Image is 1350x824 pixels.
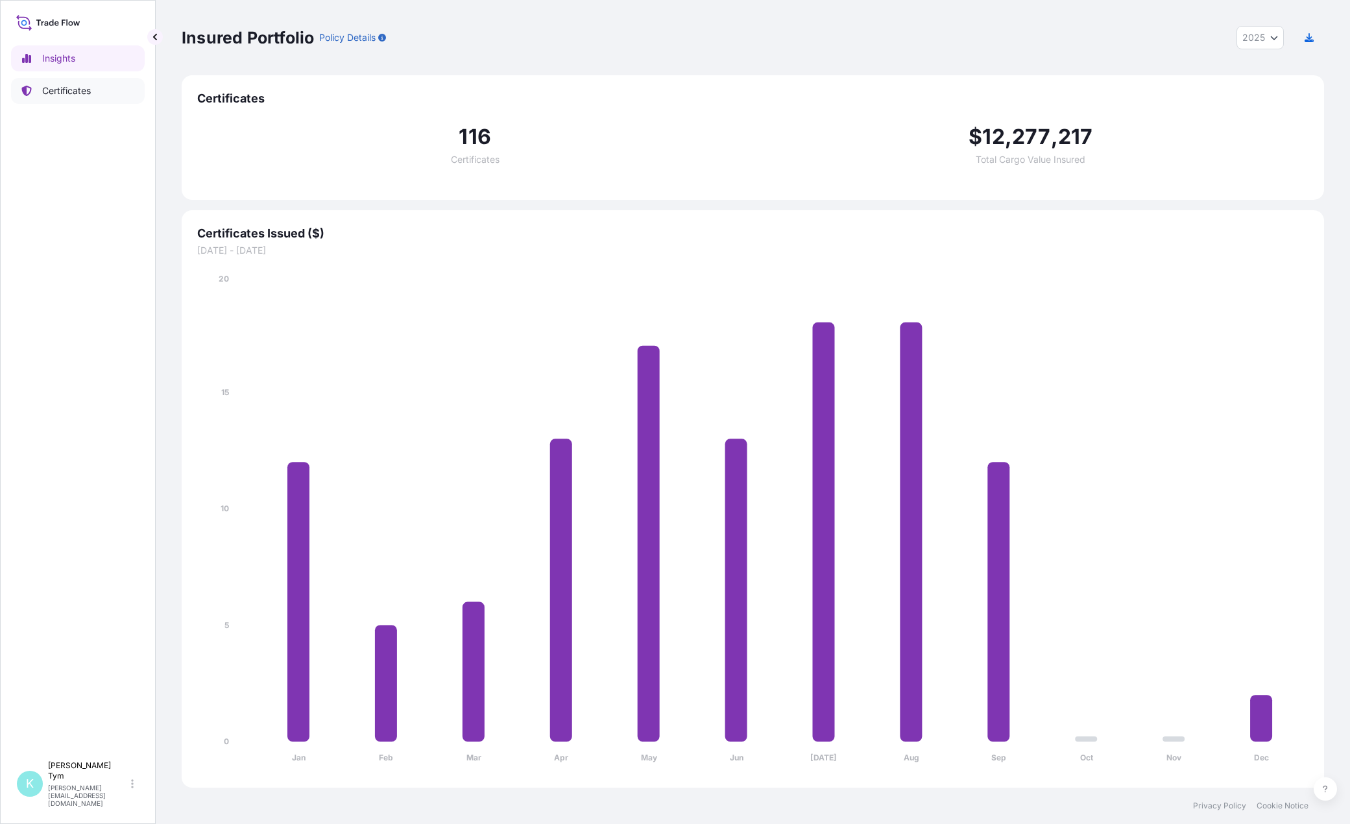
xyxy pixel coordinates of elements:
[969,127,982,147] span: $
[982,127,1004,147] span: 12
[48,760,128,781] p: [PERSON_NAME] Tym
[224,736,229,746] tspan: 0
[1193,801,1246,811] a: Privacy Policy
[1051,127,1058,147] span: ,
[11,78,145,104] a: Certificates
[1080,753,1094,762] tspan: Oct
[197,244,1308,257] span: [DATE] - [DATE]
[197,91,1308,106] span: Certificates
[26,777,34,790] span: K
[459,127,491,147] span: 116
[379,753,393,762] tspan: Feb
[42,84,91,97] p: Certificates
[42,52,75,65] p: Insights
[466,753,481,762] tspan: Mar
[976,155,1085,164] span: Total Cargo Value Insured
[48,784,128,807] p: [PERSON_NAME][EMAIL_ADDRESS][DOMAIN_NAME]
[730,753,743,762] tspan: Jun
[1166,753,1182,762] tspan: Nov
[1254,753,1269,762] tspan: Dec
[182,27,314,48] p: Insured Portfolio
[219,274,229,284] tspan: 20
[641,753,658,762] tspan: May
[904,753,919,762] tspan: Aug
[221,503,229,513] tspan: 10
[1236,26,1284,49] button: Year Selector
[224,620,229,630] tspan: 5
[319,31,376,44] p: Policy Details
[991,753,1006,762] tspan: Sep
[1005,127,1012,147] span: ,
[1242,31,1265,44] span: 2025
[197,226,1308,241] span: Certificates Issued ($)
[1058,127,1093,147] span: 217
[451,155,500,164] span: Certificates
[11,45,145,71] a: Insights
[292,753,306,762] tspan: Jan
[221,387,229,397] tspan: 15
[1257,801,1308,811] a: Cookie Notice
[810,753,837,762] tspan: [DATE]
[1012,127,1051,147] span: 277
[554,753,568,762] tspan: Apr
